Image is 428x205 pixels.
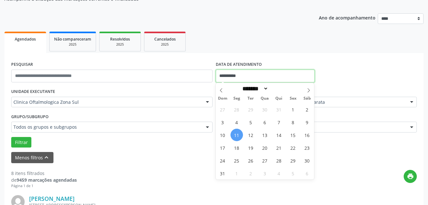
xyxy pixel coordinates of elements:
[230,141,243,154] span: Agosto 18, 2025
[216,129,229,141] span: Agosto 10, 2025
[11,170,77,177] div: 8 itens filtrados
[54,36,91,42] span: Não compareceram
[216,154,229,167] span: Agosto 24, 2025
[301,167,313,179] span: Setembro 6, 2025
[273,154,285,167] span: Agosto 28, 2025
[301,141,313,154] span: Agosto 23, 2025
[273,103,285,116] span: Julho 31, 2025
[43,154,50,161] i: keyboard_arrow_up
[230,167,243,179] span: Setembro 1, 2025
[287,141,299,154] span: Agosto 22, 2025
[287,129,299,141] span: Agosto 15, 2025
[216,167,229,179] span: Agosto 31, 2025
[240,85,269,92] select: Month
[11,183,77,189] div: Página 1 de 1
[404,170,417,183] button: print
[407,173,414,180] i: print
[287,167,299,179] span: Setembro 5, 2025
[230,116,243,128] span: Agosto 4, 2025
[319,13,376,21] p: Ano de acompanhamento
[300,96,314,101] span: Sáb
[216,103,229,116] span: Julho 27, 2025
[149,42,181,47] div: 2025
[287,116,299,128] span: Agosto 8, 2025
[154,36,176,42] span: Cancelados
[13,124,199,130] span: Todos os grupos e subgrupos
[11,87,55,97] label: UNIDADE EXECUTANTE
[245,116,257,128] span: Agosto 5, 2025
[216,116,229,128] span: Agosto 3, 2025
[230,103,243,116] span: Julho 28, 2025
[216,141,229,154] span: Agosto 17, 2025
[259,141,271,154] span: Agosto 20, 2025
[11,137,31,148] button: Filtrar
[259,116,271,128] span: Agosto 6, 2025
[216,96,230,101] span: Dom
[54,42,91,47] div: 2025
[104,42,136,47] div: 2025
[273,141,285,154] span: Agosto 21, 2025
[301,154,313,167] span: Agosto 30, 2025
[230,154,243,167] span: Agosto 25, 2025
[110,36,130,42] span: Resolvidos
[245,129,257,141] span: Agosto 12, 2025
[11,60,33,70] label: PESQUISAR
[15,36,36,42] span: Agendados
[301,129,313,141] span: Agosto 16, 2025
[273,167,285,179] span: Setembro 4, 2025
[259,129,271,141] span: Agosto 13, 2025
[287,103,299,116] span: Agosto 1, 2025
[244,96,258,101] span: Ter
[230,96,244,101] span: Seg
[230,129,243,141] span: Agosto 11, 2025
[258,96,272,101] span: Qua
[272,96,286,101] span: Qui
[273,116,285,128] span: Agosto 7, 2025
[287,154,299,167] span: Agosto 29, 2025
[29,195,75,202] a: [PERSON_NAME]
[259,103,271,116] span: Julho 30, 2025
[268,85,289,92] input: Year
[245,103,257,116] span: Julho 29, 2025
[11,152,53,163] button: Menos filtroskeyboard_arrow_up
[245,141,257,154] span: Agosto 19, 2025
[286,96,300,101] span: Sex
[17,177,77,183] strong: 9459 marcações agendadas
[11,112,49,122] label: Grupo/Subgrupo
[259,167,271,179] span: Setembro 3, 2025
[259,154,271,167] span: Agosto 27, 2025
[245,167,257,179] span: Setembro 2, 2025
[273,129,285,141] span: Agosto 14, 2025
[11,177,77,183] div: de
[301,103,313,116] span: Agosto 2, 2025
[13,99,199,105] span: Clinica Oftalmologica Zona Sul
[216,60,262,70] label: DATA DE ATENDIMENTO
[245,154,257,167] span: Agosto 26, 2025
[301,116,313,128] span: Agosto 9, 2025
